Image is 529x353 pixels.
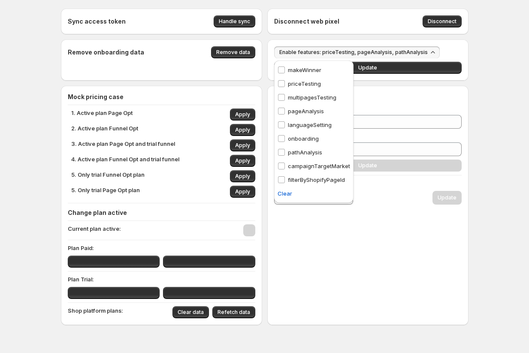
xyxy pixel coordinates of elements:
p: pageAnalysis [288,107,324,115]
p: priceTesting [288,79,321,88]
p: makeWinner [288,66,321,74]
p: campaignTargetMarket [288,162,350,170]
p: Plan Trial: [68,275,255,284]
p: 5. Only trial Funnel Opt plan [71,170,145,182]
p: onboarding [288,134,319,143]
button: Refetch data [212,306,255,318]
button: Disconnect [423,15,462,27]
span: Apply [235,173,250,180]
button: Apply [230,124,255,136]
p: 4. Active plan Funnel Opt and trial funnel [71,155,179,167]
h4: Mock pricing case [68,93,255,101]
button: Remove data [211,46,255,58]
p: Shop platform plans: [68,306,123,318]
p: pathAnalysis [288,148,322,157]
span: Remove data [216,49,250,56]
span: Disconnect [428,18,456,25]
button: Apply [230,155,255,167]
p: 1. Active plan Page Opt [71,109,133,121]
p: filterByShopifyPageId [288,175,345,184]
button: Clear [272,187,297,200]
p: 3. Active plan Page Opt and trial funnel [71,139,175,151]
span: Clear data [178,309,204,316]
h4: Remove onboarding data [68,48,144,57]
span: Clear [278,189,292,198]
span: Apply [235,111,250,118]
h4: Change capped amount: [274,179,462,187]
p: languageSetting [288,121,332,129]
h4: Disconnect web pixel [274,17,339,26]
button: Apply [230,139,255,151]
button: Apply [230,109,255,121]
p: 5. Only trial Page Opt plan [71,186,140,198]
button: Apply [230,186,255,198]
button: Apply [230,170,255,182]
h4: Change plan active [68,208,255,217]
p: 2. Active plan Funnel Opt [71,124,138,136]
button: Clear data [172,306,209,318]
span: Apply [235,142,250,149]
button: Handle sync [214,15,255,27]
button: Update [274,62,462,74]
p: Plan Paid: [68,244,255,252]
button: Enable features: priceTesting, pageAnalysis, pathAnalysis [274,46,440,58]
p: multipagesTesting [288,93,336,102]
span: Handle sync [219,18,250,25]
span: Apply [235,127,250,133]
span: Apply [235,188,250,195]
span: Refetch data [218,309,250,316]
span: Update [358,64,377,71]
h4: Sync access token [68,17,126,26]
span: Enable features: priceTesting, pageAnalysis, pathAnalysis [279,49,428,56]
span: Apply [235,157,250,164]
p: Current plan active: [68,224,121,236]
